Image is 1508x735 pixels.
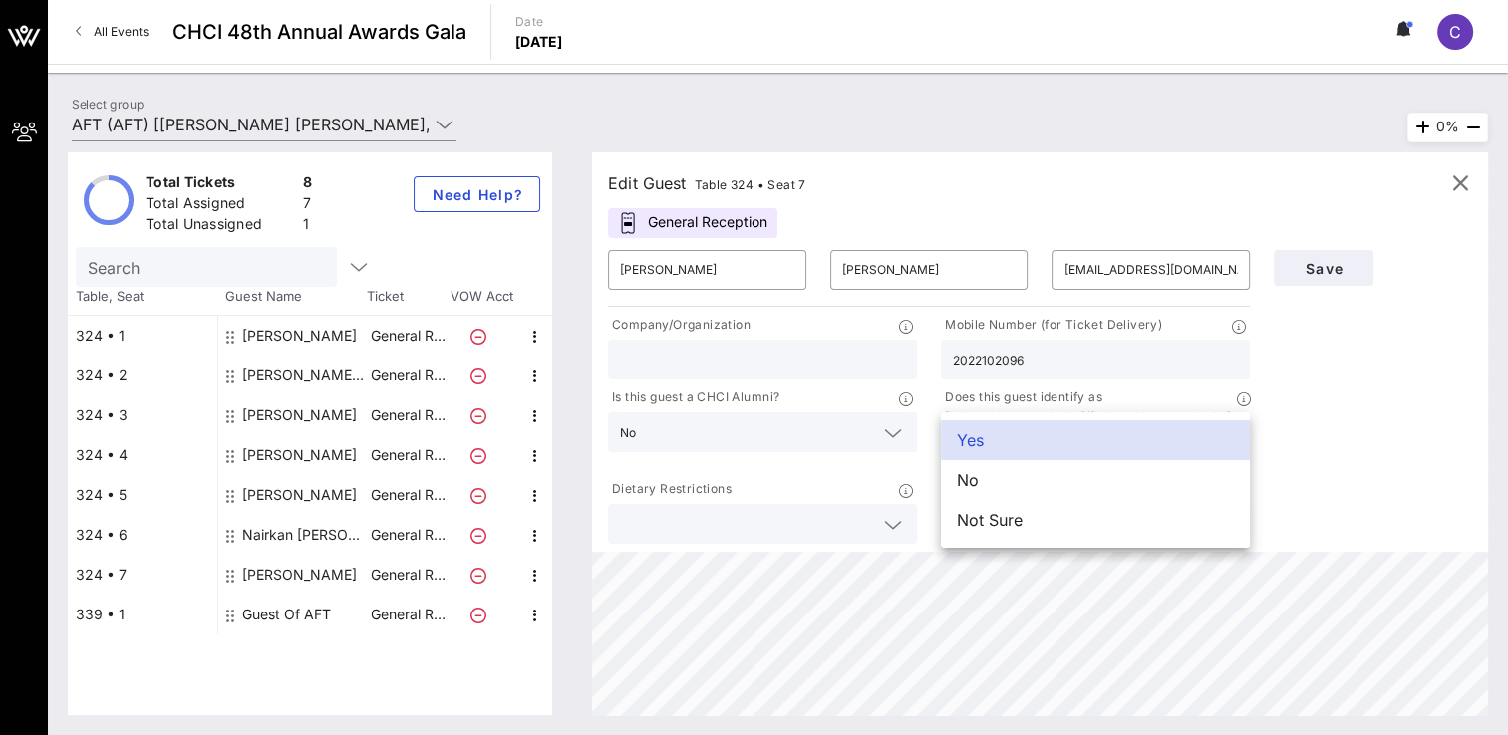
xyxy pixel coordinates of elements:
p: General R… [368,356,448,395]
div: Total Tickets [146,172,295,197]
div: No [608,412,917,452]
span: VOW Acct [447,287,516,307]
div: Montserrat Garibay [242,435,357,475]
p: Dietary Restrictions [608,479,732,500]
span: All Events [94,24,149,39]
p: General R… [368,316,448,356]
p: Company/Organization [608,315,751,336]
span: Need Help? [431,186,523,203]
span: C [1449,22,1461,42]
div: Yes [941,420,1250,460]
p: Date [515,12,563,32]
p: Does this guest identify as [DEMOGRAPHIC_DATA]/[DEMOGRAPHIC_DATA]? [941,387,1237,427]
div: 324 • 6 [68,515,217,555]
span: CHCI 48th Annual Awards Gala [172,17,466,47]
div: 324 • 3 [68,395,217,435]
span: Table, Seat [68,287,217,307]
div: 7 [303,193,312,218]
input: First Name* [620,254,794,286]
div: Cesar Moreno Perez [242,356,368,395]
div: Not Sure [941,500,1250,540]
p: Is this guest a CHCI Alumni? [608,387,779,408]
div: 324 • 2 [68,356,217,395]
p: General R… [368,515,448,555]
label: Select group [72,97,144,112]
p: General R… [368,555,448,595]
span: Table 324 • Seat 7 [695,177,806,192]
p: General R… [368,435,448,475]
div: 339 • 1 [68,595,217,634]
span: Guest Name [217,287,367,307]
p: [DATE] [515,32,563,52]
p: General R… [368,595,448,634]
div: Nairkan Trevino Muller [242,515,368,555]
div: Adriana O'Hagan [242,316,357,356]
div: Total Unassigned [146,214,295,239]
button: Need Help? [414,176,540,212]
input: Last Name* [842,254,1017,286]
div: Kimberly Vargas [242,555,357,595]
div: Guest Of AFT [242,595,331,634]
div: 1 [303,214,312,239]
p: Mobile Number (for Ticket Delivery) [941,315,1162,336]
div: Karla Hernandez-Matz [242,395,357,435]
div: 8 [303,172,312,197]
span: Save [1290,260,1357,277]
span: Ticket [367,287,447,307]
p: General R… [368,395,448,435]
button: Save [1274,250,1373,286]
div: No [941,460,1250,500]
div: 324 • 7 [68,555,217,595]
div: Edit Guest [608,169,806,197]
div: 324 • 5 [68,475,217,515]
div: C [1437,14,1473,50]
a: All Events [64,16,160,48]
div: Beatriz Ceja [242,475,357,515]
div: General Reception [608,208,777,238]
div: 324 • 1 [68,316,217,356]
div: Total Assigned [146,193,295,218]
div: No [620,426,636,440]
input: Email* [1063,254,1238,286]
div: 324 • 4 [68,435,217,475]
p: General R… [368,475,448,515]
div: 0% [1407,113,1488,142]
